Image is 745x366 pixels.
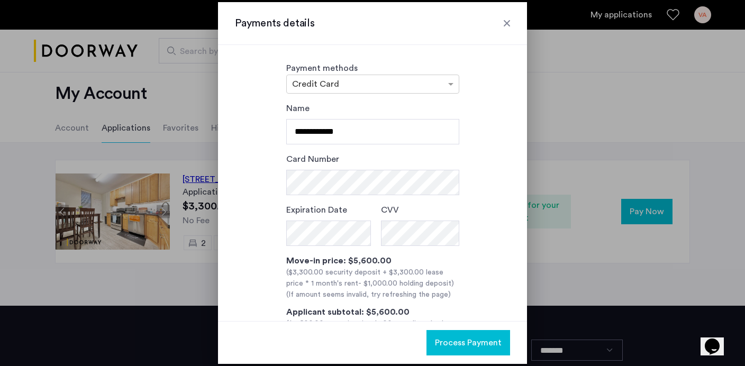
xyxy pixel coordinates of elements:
[286,254,459,267] div: Move-in price: $5,600.00
[286,318,459,341] div: ($5,600.00 move-in price * 100% applicant's share without broker fee)
[286,64,358,72] label: Payment methods
[286,153,339,166] label: Card Number
[286,102,310,115] label: Name
[358,280,451,287] span: - $1,000.00 holding deposit
[286,306,459,318] div: Applicant subtotal: $5,600.00
[701,324,734,355] iframe: chat widget
[381,204,399,216] label: CVV
[286,289,459,300] div: (If amount seems invalid, try refreshing the page)
[286,204,347,216] label: Expiration Date
[286,267,459,289] div: ($3,300.00 security deposit + $3,300.00 lease price * 1 month's rent )
[435,336,502,349] span: Process Payment
[235,16,510,31] h3: Payments details
[426,330,510,355] button: button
